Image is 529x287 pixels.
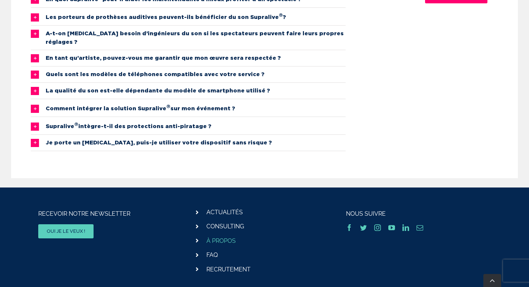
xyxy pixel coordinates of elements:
[46,54,281,62] span: En tant qu’artiste, pouvez-vous me garantir que mon œuvre sera respectée ?
[374,224,381,231] a: instagram
[46,12,286,22] span: Les porteurs de prothèses auditives peuvent-ils bénéficier du son Supralive ?
[46,29,346,46] span: A-t-on [MEDICAL_DATA] besoin d’ingénieurs du son si les spectateurs peuvent faire leurs propres r...
[46,138,272,147] span: Je porte un [MEDICAL_DATA], puis-je utiliser votre dispositif sans risque ?
[206,266,251,273] a: RECRUTEMENT
[206,237,236,244] a: À PROPOS
[74,121,78,127] sup: ®
[206,251,218,258] a: FAQ
[388,224,395,231] a: youtube
[31,99,346,117] a: Comment intégrer la solution Supralive®sur mon événement ?
[38,209,183,218] p: RECEVOIR NOTRE NEWSLETTER
[31,50,346,66] a: En tant qu’artiste, pouvez-vous me garantir que mon œuvre sera respectée ?
[31,83,346,99] a: La qualité du son est-elle dépendante du modèle de smartphone utilisé ?
[46,121,211,131] span: Supralive intègre-t-il des protections anti-piratage ?
[46,103,235,113] span: Comment intégrer la solution Supralive sur mon événement ?
[206,223,244,230] a: CONSULTING
[46,87,270,95] span: La qualité du son est-elle dépendante du modèle de smartphone utilisé ?
[206,209,243,216] a: ACTUALITÉS
[279,12,283,17] sup: ®
[402,224,409,231] a: linkedin
[31,26,346,50] a: A-t-on [MEDICAL_DATA] besoin d’ingénieurs du son si les spectateurs peuvent faire leurs propres r...
[46,70,264,79] span: Quels sont les modèles de téléphones compatibles avec votre service ?
[31,117,346,134] a: Supralive®intègre-t-il des protections anti-piratage ?
[346,224,353,231] a: facebook
[360,224,367,231] a: twitter
[31,8,346,25] a: Les porteurs de prothèses auditives peuvent-ils bénéficier du son Supralive®?
[38,224,94,238] a: OUI JE LE VEUX !
[166,104,170,109] sup: ®
[31,66,346,82] a: Quels sont les modèles de téléphones compatibles avec votre service ?
[31,135,346,151] a: Je porte un [MEDICAL_DATA], puis-je utiliser votre dispositif sans risque ?
[47,228,85,234] span: OUI JE LE VEUX !
[417,224,423,231] a: mail
[346,209,491,218] p: NOUS SUIVRE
